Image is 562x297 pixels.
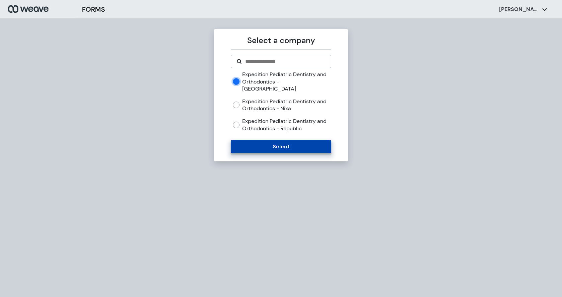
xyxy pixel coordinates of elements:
[245,57,325,65] input: Search
[242,71,331,93] label: Expedition Pediatric Dentistry and Orthodontics - [GEOGRAPHIC_DATA]
[82,4,105,14] h3: FORMS
[242,98,331,112] label: Expedition Pediatric Dentistry and Orthodontics - Nixa
[231,34,331,46] p: Select a company
[231,140,331,153] button: Select
[499,6,539,13] p: [PERSON_NAME]
[242,118,331,132] label: Expedition Pediatric Dentistry and Orthodontics - Republic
